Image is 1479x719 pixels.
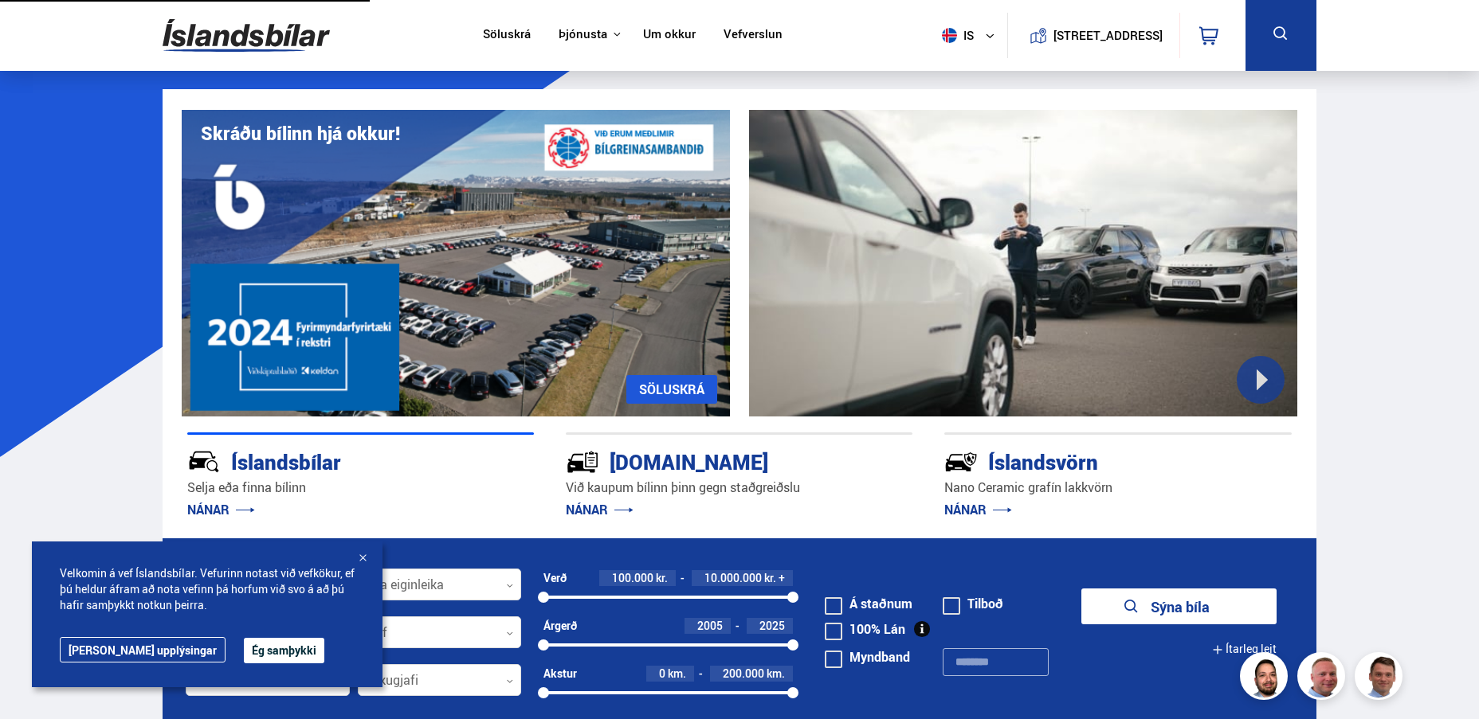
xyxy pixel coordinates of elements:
p: Nano Ceramic grafín lakkvörn [944,479,1291,497]
div: Íslandsbílar [187,447,477,475]
img: FbJEzSuNWCJXmdc-.webp [1357,655,1405,702]
img: G0Ugv5HjCgRt.svg [163,10,330,61]
p: Við kaupum bílinn þinn gegn staðgreiðslu [566,479,912,497]
img: siFngHWaQ9KaOqBr.png [1300,655,1348,702]
img: svg+xml;base64,PHN2ZyB4bWxucz0iaHR0cDovL3d3dy53My5vcmcvMjAwMC9zdmciIHdpZHRoPSI1MTIiIGhlaWdodD0iNT... [942,28,957,43]
button: [STREET_ADDRESS] [1059,29,1156,42]
span: 2005 [697,618,723,633]
div: Verð [543,572,567,584]
span: 2025 [759,618,785,633]
img: JRvxyua_JYH6wB4c.svg [187,445,221,479]
span: km. [668,667,686,680]
span: kr. [764,572,776,584]
a: SÖLUSKRÁ [626,375,717,404]
span: 100.000 [612,570,653,585]
a: NÁNAR [187,501,255,518]
a: Um okkur [643,27,696,44]
button: Ég samþykki [244,638,324,663]
img: eKx6w-_Home_640_.png [182,110,730,416]
p: Selja eða finna bílinn [187,479,534,497]
img: tr5P-W3DuiFaO7aO.svg [566,445,599,479]
h1: Skráðu bílinn hjá okkur! [201,123,400,144]
button: is [936,12,1007,59]
label: Tilboð [943,597,1003,610]
span: km. [767,667,785,680]
img: nhp88E3Fdnt1Opn2.png [1242,655,1290,702]
button: Sýna bíla [1081,588,1277,624]
label: Myndband [825,651,910,663]
button: Ítarleg leit [1212,631,1277,667]
div: Akstur [543,667,577,680]
span: 0 [659,666,665,681]
span: 10.000.000 [704,570,762,585]
label: Á staðnum [825,597,912,610]
span: Velkomin á vef Íslandsbílar. Vefurinn notast við vefkökur, ef þú heldur áfram að nota vefinn þá h... [60,565,355,613]
div: Árgerð [543,619,577,632]
div: [DOMAIN_NAME] [566,447,856,475]
a: Vefverslun [724,27,783,44]
button: Þjónusta [559,27,607,42]
a: [PERSON_NAME] upplýsingar [60,637,226,662]
span: is [936,28,975,43]
a: NÁNAR [566,501,634,518]
div: Íslandsvörn [944,447,1234,475]
a: [STREET_ADDRESS] [1017,13,1171,58]
label: 100% Lán [825,623,905,635]
a: Söluskrá [483,27,531,44]
a: NÁNAR [944,501,1012,518]
span: + [779,572,785,584]
img: -Svtn6bYgwAsiwNX.svg [944,445,978,479]
span: kr. [656,572,668,584]
span: 200.000 [723,666,764,681]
